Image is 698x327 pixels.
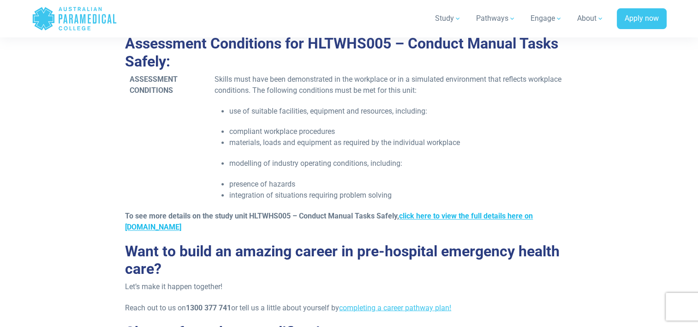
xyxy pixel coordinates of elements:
p: Skills must have been demonstrated in the workplace or in a simulated environment that reflects w... [215,74,568,96]
p: Let’s make it happen together! [125,281,573,292]
a: Pathways [471,6,521,31]
span: ASSESSMENT CONDITIONS [130,75,178,95]
li: compliant workplace procedures [229,126,568,137]
strong: To see more details on the study unit HLTWHS005 – Conduct Manual Tasks Safely, [125,212,533,231]
li: use of suitable facilities, equipment and resources, including: [229,106,568,117]
a: Apply now [617,8,667,30]
a: Australian Paramedical College [32,4,117,34]
li: materials, loads and equipment as required by the individual workplace [229,137,568,148]
p: Reach out to us on or tell us a little about yourself by [125,302,573,313]
a: completing a career pathway plan! [339,303,451,312]
a: click here to view the full details here on [DOMAIN_NAME] [125,212,533,231]
a: Study [430,6,467,31]
li: modelling of industry operating conditions, including: [229,158,568,169]
a: Engage [525,6,568,31]
h2: Assessment Conditions for HLTWHS005 – Conduct Manual Tasks Safely: [125,35,573,70]
a: About [572,6,609,31]
strong: 1300 377 741 [186,303,231,312]
li: presence of hazards [229,179,568,190]
h2: Want to build an amazing career in pre-hospital emergency health care? [125,242,573,278]
li: integration of situations requiring problem solving [229,190,568,201]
